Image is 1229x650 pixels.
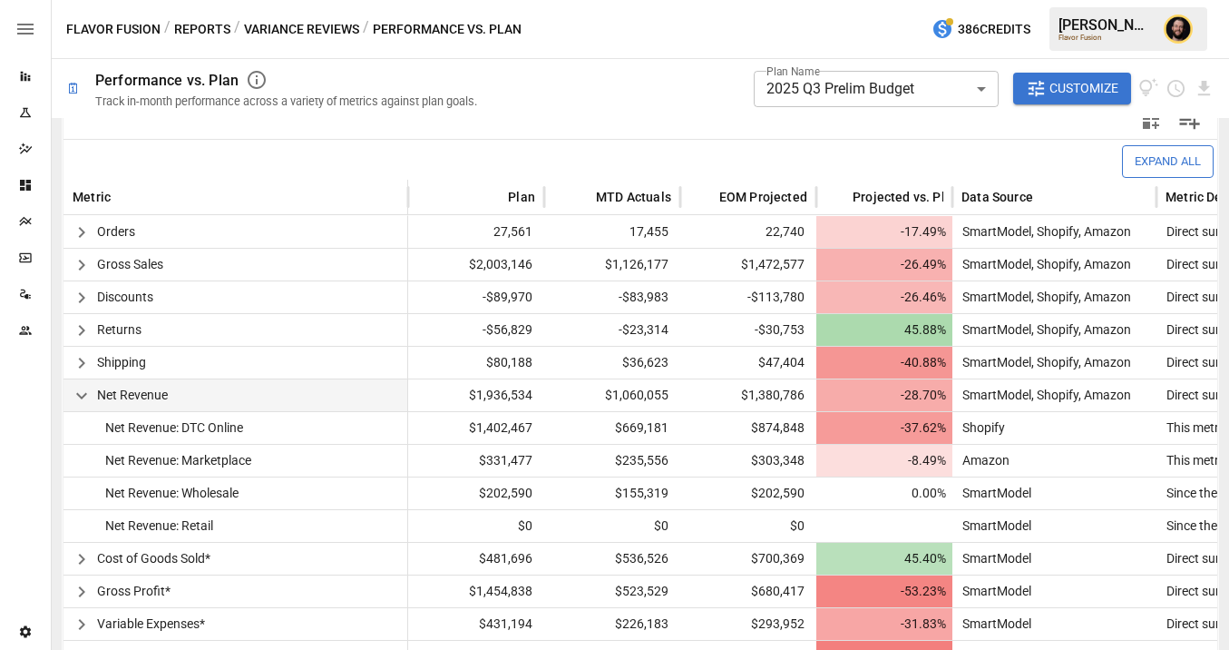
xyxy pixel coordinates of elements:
span: $226,183 [553,608,671,640]
button: Flavor Fusion [66,18,161,41]
button: Expand All [1122,145,1214,177]
span: $1,126,177 [553,249,671,281]
span: $1,402,467 [417,412,535,444]
span: -$30,753 [689,314,807,346]
img: Ciaran Nugent [1164,15,1193,44]
span: Returns [97,314,141,346]
span: Customize [1049,77,1118,100]
span: $202,590 [689,478,807,509]
span: $36,623 [553,347,671,379]
span: $2,003,146 [417,249,535,281]
button: Sort [112,184,138,210]
div: 🗓 [66,80,81,97]
span: Amazon [955,445,1010,477]
span: -$23,314 [553,314,671,346]
div: Performance vs. Plan [95,72,239,89]
div: / [363,18,369,41]
button: Schedule report [1166,78,1186,99]
span: 45.40% [825,543,949,575]
span: Plan [508,188,535,206]
span: $235,556 [553,445,671,477]
span: Cost of Goods Sold* [97,543,210,575]
span: SmartModel [955,478,1031,509]
span: SmartModel [955,510,1031,542]
span: $47,404 [689,347,807,379]
span: -31.83% [825,608,949,640]
span: SmartModel [955,543,1031,575]
span: $1,472,577 [689,249,807,281]
span: Net Revenue: DTC Online [66,412,243,444]
span: $80,188 [417,347,535,379]
span: EOM Projected [719,188,807,206]
span: $1,060,055 [553,379,671,411]
span: Gross Profit* [97,576,171,607]
span: $523,529 [553,576,671,607]
span: Net Revenue: Wholesale [66,478,239,509]
button: Sort [692,184,717,210]
span: $536,526 [553,543,671,575]
span: -37.62% [825,412,949,444]
span: SmartModel [955,608,1031,640]
button: Download report [1194,78,1214,99]
span: $1,936,534 [417,379,535,411]
span: -26.49% [825,249,949,281]
span: -26.46% [825,281,949,313]
div: / [164,18,171,41]
span: $431,194 [417,608,535,640]
label: Plan Name [766,64,820,79]
span: -$56,829 [417,314,535,346]
span: Metric [73,188,111,206]
button: Sort [825,184,851,210]
button: Customize [1013,73,1131,105]
span: 0.00% [825,478,949,509]
span: SmartModel, Shopify, Amazon [955,347,1131,379]
span: $155,319 [553,478,671,509]
span: Shipping [97,347,146,379]
button: Sort [481,184,506,210]
span: SmartModel, Shopify, Amazon [955,249,1131,281]
span: 27,561 [417,216,535,248]
button: Variance Reviews [244,18,359,41]
span: Discounts [97,281,153,313]
span: $0 [553,510,671,542]
div: Track in-month performance across a variety of metrics against plan goals. [95,94,477,108]
span: $303,348 [689,445,807,477]
span: -28.70% [825,379,949,411]
span: $680,417 [689,576,807,607]
span: Variable Expenses* [97,608,205,640]
span: Shopify [955,412,1005,444]
span: -$89,970 [417,281,535,313]
span: $669,181 [553,412,671,444]
span: Orders [97,216,135,248]
span: Net Revenue: Marketplace [66,445,251,477]
button: Manage Columns [1169,101,1210,142]
span: SmartModel [955,576,1031,607]
button: Reports [174,18,230,41]
span: -$83,983 [553,281,671,313]
span: Net Revenue: Retail [66,510,213,542]
span: SmartModel, Shopify, Amazon [955,281,1131,313]
span: 17,455 [553,216,671,248]
span: $331,477 [417,445,535,477]
span: 45.88% [825,314,949,346]
span: Projected vs. Plan [853,188,960,206]
div: [PERSON_NAME] [1058,16,1153,34]
span: -17.49% [825,216,949,248]
button: 386Credits [924,13,1038,46]
span: -8.49% [825,445,949,477]
div: / [234,18,240,41]
span: $0 [417,510,535,542]
span: -$113,780 [689,281,807,313]
span: -40.88% [825,347,949,379]
span: $0 [689,510,807,542]
div: 2025 Q3 Prelim Budget [754,71,999,107]
span: $202,590 [417,478,535,509]
span: MTD Actuals [596,188,671,206]
span: 22,740 [689,216,807,248]
span: $700,369 [689,543,807,575]
span: $874,848 [689,412,807,444]
button: Ciaran Nugent [1153,4,1204,54]
span: Data Source [961,188,1033,206]
span: Gross Sales [97,249,163,281]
